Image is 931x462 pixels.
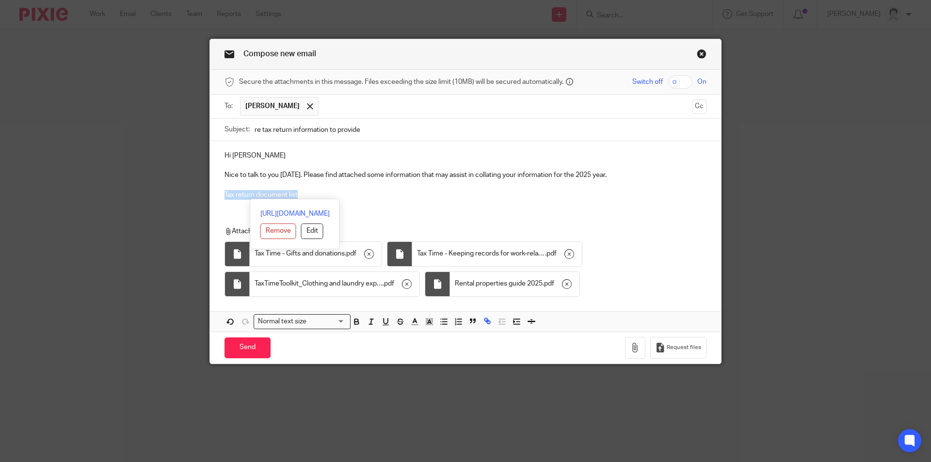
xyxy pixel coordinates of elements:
[544,279,554,288] span: pdf
[650,337,706,359] button: Request files
[254,314,351,329] div: Search for option
[260,209,330,219] a: [URL][DOMAIN_NAME]
[384,279,394,288] span: pdf
[301,223,323,239] button: Edit
[310,317,345,327] input: Search for option
[417,249,545,258] span: Tax Time - Keeping records for work-related expenses
[667,344,701,351] span: Request files
[692,99,706,114] button: Cc
[455,279,543,288] span: Rental properties guide 2025
[225,226,693,236] p: Attachments
[225,337,271,358] input: Send
[250,242,382,266] div: .
[225,125,250,134] label: Subject:
[225,151,706,160] p: Hi [PERSON_NAME]
[260,223,296,239] button: Remove
[346,249,356,258] span: pdf
[239,77,563,87] span: Secure the attachments in this message. Files exceeding the size limit (10MB) will be secured aut...
[245,101,300,111] span: [PERSON_NAME]
[450,272,579,296] div: .
[243,50,316,58] span: Compose new email
[546,249,557,258] span: pdf
[412,242,582,266] div: .
[697,77,706,87] span: On
[225,101,235,111] label: To:
[225,170,706,180] p: Nice to talk to you [DATE]. Please find attached some information that may assist in collating yo...
[255,279,383,288] span: TaxTimeToolkit_Clothing and laundry expenses
[250,272,419,296] div: .
[225,191,298,198] a: Tax return document list
[697,49,706,62] a: Close this dialog window
[256,317,309,327] span: Normal text size
[255,249,345,258] span: Tax Time - Gifts and donations
[632,77,663,87] span: Switch off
